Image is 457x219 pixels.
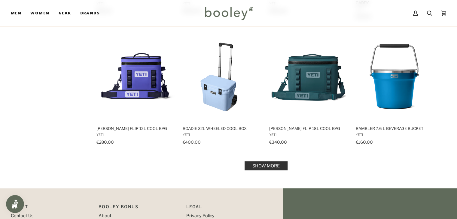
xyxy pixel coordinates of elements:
span: Women [30,10,49,16]
a: Rambler 7.6 L Beverage Bucket [355,31,434,147]
a: Roadie 32L Wheeled Cool Box [182,31,261,147]
a: Privacy Policy [186,213,215,218]
a: Hopper Flip 12L Cool Bag [96,31,175,147]
span: Gear [59,10,71,16]
a: Contact Us [11,213,33,218]
img: Booley [202,4,255,22]
div: Pagination [96,163,436,169]
span: €400.00 [183,139,201,145]
span: Roadie 32L Wheeled Cool Box [183,126,260,131]
span: YETI [96,133,174,137]
iframe: Button to open loyalty program pop-up [6,195,24,213]
p: Pipeline_Footer Sub [186,203,268,213]
a: About [99,213,111,218]
span: Brands [80,10,100,16]
img: Yeti Beverage Bucket Big Wave Blue - Booley Galway [355,37,434,116]
img: Yeti Roadie 32L Wheeled Cool Box Big Sky Blue - Booley Galway [182,37,261,116]
span: [PERSON_NAME] Flip 18L Cool Bag [269,126,347,131]
span: €340.00 [269,139,287,145]
span: Rambler 7.6 L Beverage Bucket [355,126,433,131]
span: €160.00 [355,139,373,145]
img: Yeti Hopper Flip 18L Agave Teal - Booley Galway [268,37,348,116]
span: Men [11,10,21,16]
p: Pipeline_Footer Main [11,203,93,213]
p: Booley Bonus [99,203,180,213]
img: Yeti Hopper Flip 12L Cool Bag Ultramarine Violet - Booley Galway [96,37,175,116]
span: YETI [183,133,260,137]
span: [PERSON_NAME] Flip 12L Cool Bag [96,126,174,131]
span: €280.00 [96,139,114,145]
span: YETI [269,133,347,137]
a: Hopper Flip 18L Cool Bag [268,31,348,147]
span: YETI [355,133,433,137]
a: Show more [245,161,288,170]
